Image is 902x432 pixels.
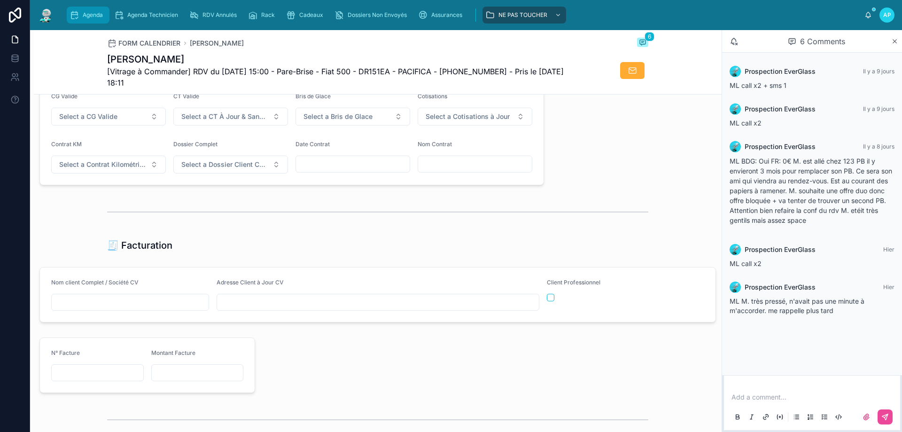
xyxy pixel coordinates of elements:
[730,156,894,225] p: ML BDG: Oui FR: 0€ M. est allé chez 123 PB il y envieront 3 mois pour remplacer son PB. Ce sera s...
[181,112,269,121] span: Select a CT À Jour & Sans BDG
[51,141,82,148] span: Contrat KM
[67,7,109,24] a: Agenda
[107,39,180,48] a: FORM CALENDRIER
[418,108,532,126] button: Select Button
[38,8,54,23] img: App logo
[418,141,452,148] span: Nom Contrat
[745,142,816,151] span: Prospection EverGlass
[173,141,218,148] span: Dossier Complet
[295,108,410,126] button: Select Button
[127,11,178,19] span: Agenda Technicien
[217,279,284,286] span: Adresse Client à Jour CV
[863,68,894,75] span: Il y a 9 jours
[348,11,407,19] span: Dossiers Non Envoyés
[431,11,462,19] span: Assurances
[498,11,547,19] span: NE PAS TOUCHER
[173,93,199,100] span: CT Valide
[245,7,281,24] a: Rack
[173,108,288,126] button: Select Button
[637,38,648,49] button: 6
[51,93,78,100] span: CG Valide
[295,93,331,100] span: Bris de Glace
[645,32,654,41] span: 6
[151,349,195,356] span: Montant Facture
[187,7,243,24] a: RDV Annulés
[173,156,288,173] button: Select Button
[730,81,786,89] span: ML call x2 + sms 1
[745,67,816,76] span: Prospection EverGlass
[863,143,894,150] span: Il y a 8 jours
[62,5,864,25] div: scrollable content
[730,297,864,314] span: ML M. très pressé, n'avait pas une minute à m'accorder. me rappelle plus tard
[107,53,578,66] h1: [PERSON_NAME]
[107,66,578,88] span: [Vitrage à Commander] RDV du [DATE] 15:00 - Pare-Brise - Fiat 500 - DR151EA - PACIFICA - [PHONE_N...
[283,7,330,24] a: Cadeaux
[745,104,816,114] span: Prospection EverGlass
[883,11,891,19] span: AP
[51,156,166,173] button: Select Button
[332,7,413,24] a: Dossiers Non Envoyés
[181,160,269,169] span: Select a Dossier Client Complet
[190,39,244,48] a: [PERSON_NAME]
[415,7,469,24] a: Assurances
[51,349,80,356] span: N° Facture
[730,259,762,267] span: ML call x2
[303,112,373,121] span: Select a Bris de Glace
[299,11,323,19] span: Cadeaux
[418,93,447,100] span: Cotisations
[295,141,330,148] span: Date Contrat
[800,36,845,47] span: 6 Comments
[482,7,566,24] a: NE PAS TOUCHER
[59,112,117,121] span: Select a CG Valide
[883,283,894,291] span: Hier
[745,245,816,254] span: Prospection EverGlass
[730,119,762,127] span: ML call x2
[202,11,237,19] span: RDV Annulés
[51,108,166,126] button: Select Button
[111,7,185,24] a: Agenda Technicien
[107,239,172,252] h1: 🧾 Facturation
[261,11,275,19] span: Rack
[745,283,816,292] span: Prospection EverGlass
[426,112,510,121] span: Select a Cotisations à Jour
[547,279,600,286] span: Client Professionnel
[51,279,139,286] span: Nom client Complet / Société CV
[118,39,180,48] span: FORM CALENDRIER
[863,105,894,112] span: Il y a 9 jours
[883,246,894,253] span: Hier
[83,11,103,19] span: Agenda
[59,160,147,169] span: Select a Contrat Kilométrique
